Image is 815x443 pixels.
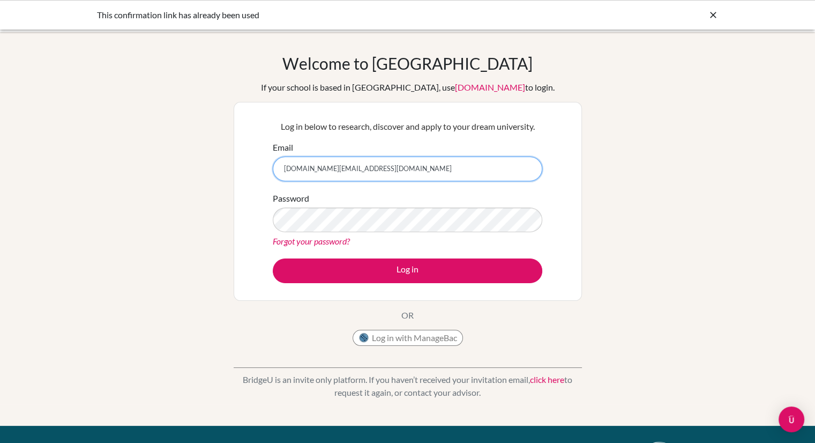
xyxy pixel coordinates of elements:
[273,192,309,205] label: Password
[273,141,293,154] label: Email
[530,374,564,385] a: click here
[234,373,582,399] p: BridgeU is an invite only platform. If you haven’t received your invitation email, to request it ...
[273,259,542,283] button: Log in
[401,309,414,322] p: OR
[261,81,555,94] div: If your school is based in [GEOGRAPHIC_DATA], use to login.
[455,82,525,92] a: [DOMAIN_NAME]
[273,236,350,246] a: Forgot your password?
[282,54,533,73] h1: Welcome to [GEOGRAPHIC_DATA]
[273,120,542,133] p: Log in below to research, discover and apply to your dream university.
[779,407,804,432] div: Open Intercom Messenger
[353,330,463,346] button: Log in with ManageBac
[97,9,558,21] div: This confirmation link has already been used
